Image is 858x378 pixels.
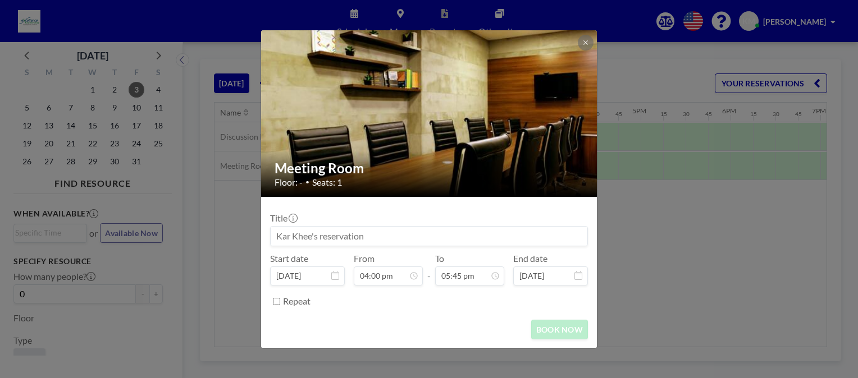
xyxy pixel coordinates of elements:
[513,253,547,264] label: End date
[427,257,431,282] span: -
[435,253,444,264] label: To
[261,1,598,225] img: 537.jpg
[275,177,303,188] span: Floor: -
[270,253,308,264] label: Start date
[270,213,296,224] label: Title
[354,253,375,264] label: From
[305,178,309,186] span: •
[283,296,311,307] label: Repeat
[275,160,585,177] h2: Meeting Room
[531,320,588,339] button: BOOK NOW
[271,227,587,246] input: Kar Khee's reservation
[312,177,342,188] span: Seats: 1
